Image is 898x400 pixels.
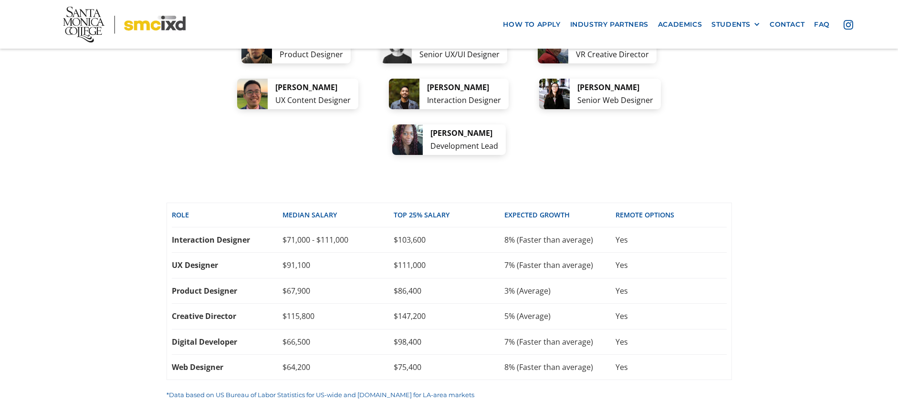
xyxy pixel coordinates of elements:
[653,16,707,33] a: Academics
[394,235,505,245] div: $103,600
[504,362,616,372] div: 8% (Faster than average)
[394,311,505,321] div: $147,200
[616,235,727,245] div: Yes
[616,337,727,347] div: Yes
[282,286,394,296] div: $67,900
[565,16,653,33] a: industry partners
[394,286,505,296] div: $86,400
[504,260,616,270] div: 7% (Faster than average)
[616,210,727,220] div: REMOTE OPTIONS
[282,260,394,270] div: $91,100
[172,260,283,270] div: UX Designer
[504,235,616,245] div: 8% (Faster than average)
[430,140,498,153] div: Development Lead
[711,21,751,29] div: STUDENTS
[172,286,283,296] div: Product Designer
[504,286,616,296] div: 3% (Average)
[711,21,760,29] div: STUDENTS
[172,311,283,321] div: Creative Director
[616,260,727,270] div: Yes
[809,16,835,33] a: faq
[280,48,343,61] div: Product Designer
[394,260,505,270] div: $111,000
[577,94,653,107] div: Senior Web Designer
[172,210,283,220] div: Role
[576,48,649,61] div: VR Creative Director
[282,210,394,220] div: Median SALARY
[282,311,394,321] div: $115,800
[504,210,616,220] div: EXPECTED GROWTH
[427,94,501,107] div: Interaction Designer
[167,390,732,400] p: *Data based on US Bureau of Labor Statistics for US-wide and [DOMAIN_NAME] for LA-area markets
[427,81,501,94] div: [PERSON_NAME]
[282,337,394,347] div: $66,500
[282,235,394,245] div: $71,000 - $111,000
[498,16,565,33] a: how to apply
[172,337,283,347] div: Digital Developer
[616,286,727,296] div: Yes
[63,6,186,42] img: Santa Monica College - SMC IxD logo
[616,311,727,321] div: Yes
[172,362,283,372] div: Web Designer
[394,362,505,372] div: $75,400
[394,210,505,220] div: top 25% SALARY
[394,337,505,347] div: $98,400
[616,362,727,372] div: Yes
[275,94,351,107] div: UX Content Designer
[504,311,616,321] div: 5% (Average)
[282,362,394,372] div: $64,200
[765,16,809,33] a: contact
[275,81,351,94] div: [PERSON_NAME]
[430,127,498,140] div: [PERSON_NAME]
[577,81,653,94] div: [PERSON_NAME]
[419,48,500,61] div: Senior UX/UI Designer
[172,235,283,245] div: Interaction Designer
[844,20,853,30] img: icon - instagram
[504,337,616,347] div: 7% (Faster than average)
